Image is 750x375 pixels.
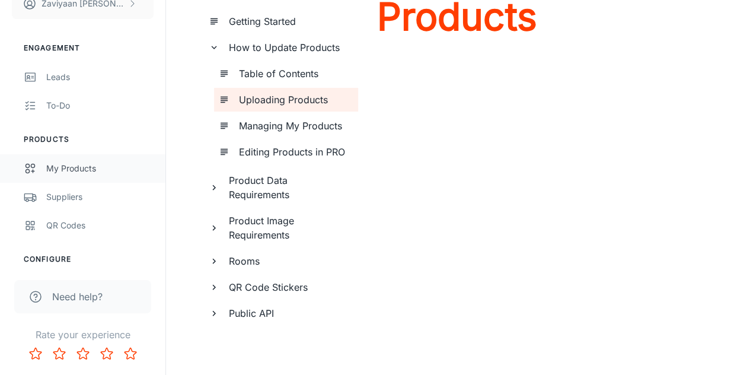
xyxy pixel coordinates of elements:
iframe: vimeo-875587349 [377,50,712,239]
h6: Editing Products in PRO [239,145,349,159]
div: Leads [46,71,154,84]
div: My Products [46,162,154,175]
h6: Rooms [229,254,349,268]
h6: Public API [229,306,349,320]
div: To-do [46,99,154,112]
button: Rate 2 star [47,342,71,366]
h6: Managing My Products [239,119,349,133]
h6: Getting Started [229,14,349,28]
h6: Product Image Requirements [229,214,349,242]
h6: Table of Contents [239,66,349,81]
button: Rate 3 star [71,342,95,366]
span: Need help? [52,290,103,304]
div: QR Codes [46,219,154,232]
button: Rate 1 star [24,342,47,366]
div: Suppliers [46,190,154,204]
h6: Product Data Requirements [229,173,349,202]
h6: QR Code Stickers [229,280,349,294]
h6: Uploading Products [239,93,349,107]
h6: How to Update Products [229,40,349,55]
button: Rate 5 star [119,342,142,366]
ul: documentation page list [204,9,358,325]
p: Rate your experience [9,328,156,342]
button: Rate 4 star [95,342,119,366]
